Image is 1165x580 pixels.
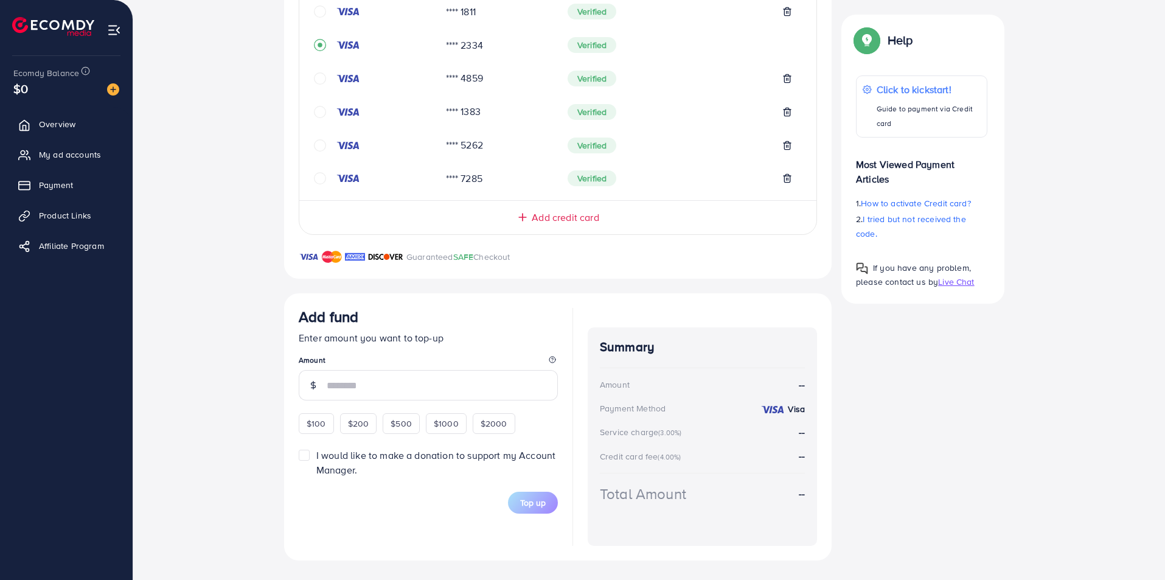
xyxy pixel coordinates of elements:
[336,173,360,183] img: credit
[877,82,981,97] p: Click to kickstart!
[39,209,91,222] span: Product Links
[299,330,558,345] p: Enter amount you want to top-up
[107,83,119,96] img: image
[434,418,459,430] span: $1000
[520,497,546,509] span: Top up
[299,308,358,326] h3: Add fund
[568,170,616,186] span: Verified
[336,107,360,117] img: credit
[856,147,987,186] p: Most Viewed Payment Articles
[600,379,630,391] div: Amount
[568,104,616,120] span: Verified
[406,250,510,264] p: Guaranteed Checkout
[568,71,616,86] span: Verified
[799,378,805,392] strong: --
[107,23,121,37] img: menu
[13,67,79,79] span: Ecomdy Balance
[314,72,326,85] svg: circle
[39,118,75,130] span: Overview
[314,106,326,118] svg: circle
[336,141,360,150] img: credit
[600,340,805,355] h4: Summary
[600,450,685,463] div: Credit card fee
[600,402,666,414] div: Payment Method
[314,172,326,184] svg: circle
[299,250,319,264] img: brand
[481,418,507,430] span: $2000
[799,425,805,439] strong: --
[658,428,681,438] small: (3.00%)
[453,251,474,263] span: SAFE
[39,148,101,161] span: My ad accounts
[348,418,369,430] span: $200
[322,250,342,264] img: brand
[568,138,616,153] span: Verified
[9,173,123,197] a: Payment
[345,250,365,264] img: brand
[788,403,805,415] strong: Visa
[856,29,878,51] img: Popup guide
[314,139,326,152] svg: circle
[600,426,685,438] div: Service charge
[314,39,326,51] svg: record circle
[39,179,73,191] span: Payment
[856,262,868,274] img: Popup guide
[9,234,123,258] a: Affiliate Program
[856,212,987,241] p: 2.
[368,250,403,264] img: brand
[336,74,360,83] img: credit
[938,276,974,288] span: Live Chat
[9,142,123,167] a: My ad accounts
[658,452,681,462] small: (4.00%)
[532,211,599,225] span: Add credit card
[760,405,785,414] img: credit
[12,17,94,36] img: logo
[307,418,326,430] span: $100
[299,355,558,370] legend: Amount
[39,240,104,252] span: Affiliate Program
[316,449,555,476] span: I would like to make a donation to support my Account Manager.
[9,203,123,228] a: Product Links
[336,40,360,50] img: credit
[856,213,966,240] span: I tried but not received the code.
[1113,525,1156,571] iframe: Chat
[568,37,616,53] span: Verified
[888,33,913,47] p: Help
[856,196,987,211] p: 1.
[799,487,805,501] strong: --
[336,7,360,16] img: credit
[856,262,971,288] span: If you have any problem, please contact us by
[877,102,981,131] p: Guide to payment via Credit card
[508,492,558,514] button: Top up
[600,483,686,505] div: Total Amount
[9,112,123,136] a: Overview
[13,80,28,97] span: $0
[314,5,326,18] svg: circle
[861,197,970,209] span: How to activate Credit card?
[568,4,616,19] span: Verified
[391,418,412,430] span: $500
[799,449,805,463] strong: --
